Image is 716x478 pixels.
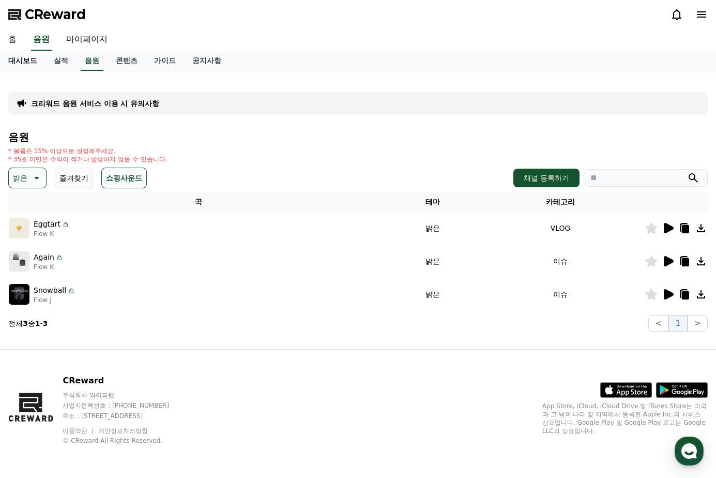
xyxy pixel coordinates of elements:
[23,319,28,327] strong: 3
[95,344,107,352] span: 대화
[8,6,86,23] a: CReward
[476,245,645,278] td: 이슈
[133,328,199,354] a: 설정
[513,169,580,187] button: 채널 등록하기
[13,171,27,185] p: 밝은
[31,98,159,109] a: 크리워드 음원 서비스 이용 시 유의사항
[9,284,29,305] img: music
[43,319,48,327] strong: 3
[389,278,476,311] td: 밝은
[108,51,146,71] a: 콘텐츠
[45,51,77,71] a: 실적
[3,328,68,354] a: 홈
[8,192,389,212] th: 곡
[35,319,40,327] strong: 1
[389,245,476,278] td: 밝은
[63,427,95,435] a: 이용약관
[688,315,708,332] button: >
[8,147,167,155] p: * 볼륨은 15% 이상으로 설정해주세요.
[55,168,93,188] button: 즐겨찾기
[8,168,47,188] button: 밝은
[34,252,54,263] p: Again
[101,168,147,188] button: 쇼핑사운드
[63,437,189,445] p: © CReward All Rights Reserved.
[9,218,29,238] img: music
[34,230,70,238] p: Flow K
[8,318,48,328] p: 전체 중 -
[98,427,148,435] a: 개인정보처리방침
[389,212,476,245] td: 밝은
[160,343,172,352] span: 설정
[184,51,230,71] a: 공지사항
[63,412,189,420] p: 주소 : [STREET_ADDRESS]
[33,343,39,352] span: 홈
[8,131,708,143] h4: 음원
[648,315,668,332] button: <
[34,263,64,271] p: Flow K
[31,29,52,51] a: 음원
[389,192,476,212] th: 테마
[476,278,645,311] td: 이슈
[542,402,708,435] p: App Store, iCloud, iCloud Drive 및 iTunes Store는 미국과 그 밖의 나라 및 지역에서 등록된 Apple Inc.의 서비스 상표입니다. Goo...
[81,51,103,71] a: 음원
[668,315,687,332] button: 1
[25,6,86,23] span: CReward
[63,375,189,387] p: CReward
[9,251,29,272] img: music
[68,328,133,354] a: 대화
[146,51,184,71] a: 가이드
[63,401,189,410] p: 사업자등록번호 : [PHONE_NUMBER]
[34,219,60,230] p: Eggtart
[8,155,167,163] p: * 35초 미만은 수익이 적거나 발생하지 않을 수 있습니다.
[476,212,645,245] td: VLOG
[58,29,116,51] a: 마이페이지
[63,391,189,399] p: 주식회사 와이피랩
[34,285,66,296] p: Snowball
[34,296,75,304] p: Flow J
[476,192,645,212] th: 카테고리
